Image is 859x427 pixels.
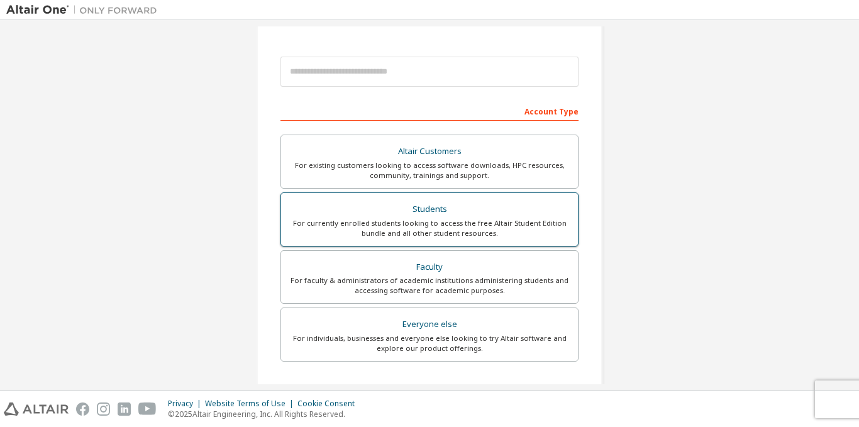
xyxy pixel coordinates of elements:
[6,4,163,16] img: Altair One
[118,402,131,416] img: linkedin.svg
[289,201,570,218] div: Students
[289,258,570,276] div: Faculty
[297,399,362,409] div: Cookie Consent
[289,143,570,160] div: Altair Customers
[168,399,205,409] div: Privacy
[289,333,570,353] div: For individuals, businesses and everyone else looking to try Altair software and explore our prod...
[289,316,570,333] div: Everyone else
[289,218,570,238] div: For currently enrolled students looking to access the free Altair Student Edition bundle and all ...
[289,160,570,180] div: For existing customers looking to access software downloads, HPC resources, community, trainings ...
[280,101,579,121] div: Account Type
[168,409,362,419] p: © 2025 Altair Engineering, Inc. All Rights Reserved.
[280,380,579,401] div: Your Profile
[205,399,297,409] div: Website Terms of Use
[4,402,69,416] img: altair_logo.svg
[76,402,89,416] img: facebook.svg
[289,275,570,296] div: For faculty & administrators of academic institutions administering students and accessing softwa...
[138,402,157,416] img: youtube.svg
[97,402,110,416] img: instagram.svg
